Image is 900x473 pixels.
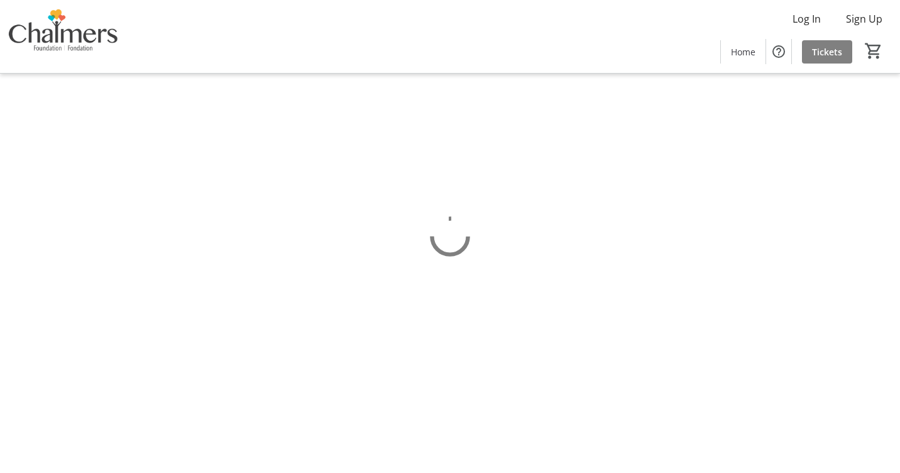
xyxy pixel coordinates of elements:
span: Log In [793,11,821,26]
a: Tickets [802,40,852,64]
span: Tickets [812,45,842,58]
button: Help [766,39,791,64]
a: Home [721,40,766,64]
button: Sign Up [836,9,892,29]
img: Chalmers Foundation's Logo [8,5,119,68]
button: Log In [782,9,831,29]
span: Sign Up [846,11,882,26]
button: Cart [862,40,885,62]
span: Home [731,45,755,58]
